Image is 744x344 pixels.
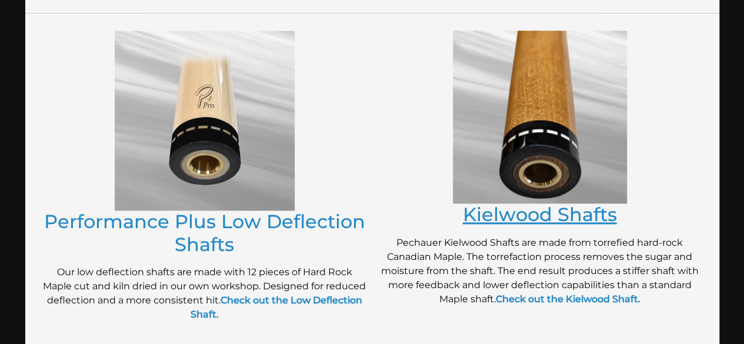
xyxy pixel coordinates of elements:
[378,236,702,306] p: Pechauer Kielwood Shafts are made from torrefied hard-rock Canadian Maple. The torrefaction proce...
[44,210,365,255] a: Performance Plus Low Deflection Shafts
[43,265,366,322] p: Our low deflection shafts are made with 12 pieces of Hard Rock Maple cut and kiln dried in our ow...
[463,203,617,226] a: Kielwood Shafts
[496,293,640,305] a: Check out the Kielwood Shaft.
[191,295,362,320] a: Check out the Low Deflection Shaft.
